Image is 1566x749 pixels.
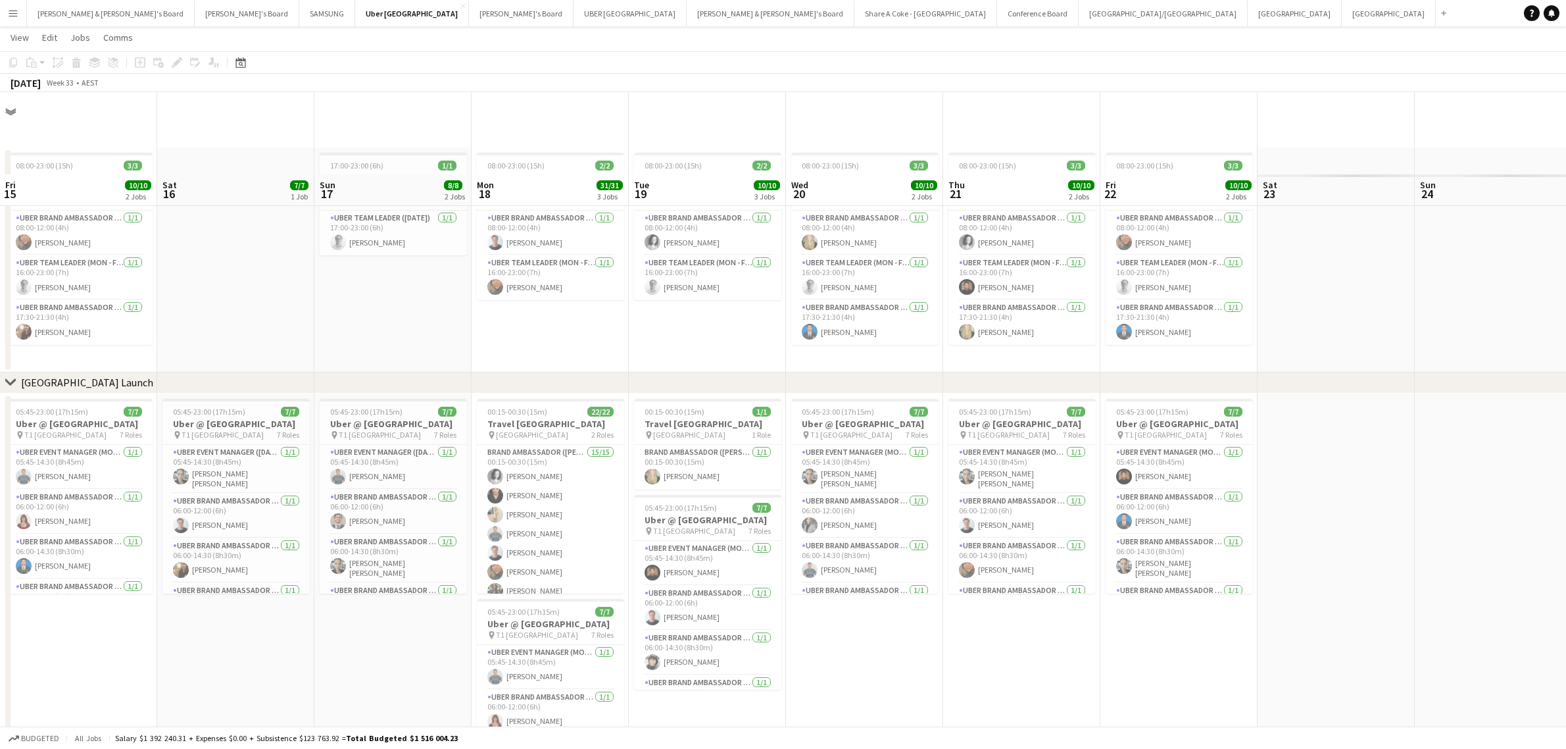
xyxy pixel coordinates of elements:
[5,179,16,191] span: Fri
[477,153,624,300] app-job-card: 08:00-23:00 (15h)2/2Uber @ [MEDICAL_DATA][GEOGRAPHIC_DATA] [GEOGRAPHIC_DATA]2 RolesUBER Brand Amb...
[477,255,624,300] app-card-role: Uber Team Leader (Mon - Fri)1/116:00-23:00 (7h)[PERSON_NAME]
[959,161,1016,170] span: 08:00-23:00 (15h)
[791,153,939,345] app-job-card: 08:00-23:00 (15h)3/3Uber @ [MEDICAL_DATA][GEOGRAPHIC_DATA] [GEOGRAPHIC_DATA]3 RolesUBER Brand Amb...
[1068,180,1094,190] span: 10/10
[320,583,467,628] app-card-role: UBER Brand Ambassador ([DATE])1/1
[5,418,153,430] h3: Uber @ [GEOGRAPHIC_DATA]
[1106,399,1253,594] div: 05:45-23:00 (17h15m)7/7Uber @ [GEOGRAPHIC_DATA] T1 [GEOGRAPHIC_DATA]7 RolesUBER Event Manager (Mo...
[595,607,614,617] span: 7/7
[98,29,138,46] a: Comms
[162,583,310,632] app-card-role: UBER Brand Ambassador ([DATE])1/1
[959,407,1031,417] span: 05:45-23:00 (17h15m)
[948,153,1096,345] div: 08:00-23:00 (15h)3/3Uber @ [MEDICAL_DATA][GEOGRAPHIC_DATA] [GEOGRAPHIC_DATA]3 RolesUBER Brand Amb...
[752,407,771,417] span: 1/1
[5,534,153,579] app-card-role: UBER Brand Ambassador ([PERSON_NAME])1/106:00-14:30 (8h30m)[PERSON_NAME]
[477,618,624,630] h3: Uber @ [GEOGRAPHIC_DATA]
[1224,407,1242,417] span: 7/7
[634,172,781,195] h3: Uber @ [MEDICAL_DATA][GEOGRAPHIC_DATA]
[634,179,649,191] span: Tue
[645,407,704,417] span: 00:15-00:30 (15m)
[810,430,893,440] span: T1 [GEOGRAPHIC_DATA]
[65,29,95,46] a: Jobs
[597,180,623,190] span: 31/31
[906,430,928,440] span: 7 Roles
[182,430,264,440] span: T1 [GEOGRAPHIC_DATA]
[475,186,494,201] span: 18
[791,583,939,628] app-card-role: UBER Brand Ambassador ([PERSON_NAME])1/1
[791,300,939,345] app-card-role: UBER Brand Ambassador ([PERSON_NAME])1/117:30-21:30 (4h)[PERSON_NAME]
[487,161,545,170] span: 08:00-23:00 (15h)
[195,1,299,26] button: [PERSON_NAME]'s Board
[320,490,467,534] app-card-role: UBER Brand Ambassador ([DATE])1/106:00-12:00 (6h)[PERSON_NAME]
[645,161,702,170] span: 08:00-23:00 (15h)
[477,399,624,594] app-job-card: 00:15-00:30 (15m)22/22Travel [GEOGRAPHIC_DATA] [GEOGRAPHIC_DATA]2 RolesBrand Ambassador ([PERSON_...
[634,541,781,586] app-card-role: UBER Event Manager (Mon - Fri)1/105:45-14:30 (8h45m)[PERSON_NAME]
[791,255,939,300] app-card-role: Uber Team Leader (Mon - Fri)1/116:00-23:00 (7h)[PERSON_NAME]
[477,645,624,690] app-card-role: UBER Event Manager (Mon - Fri)1/105:45-14:30 (8h45m)[PERSON_NAME]
[477,172,624,195] h3: Uber @ [MEDICAL_DATA][GEOGRAPHIC_DATA]
[948,255,1096,300] app-card-role: Uber Team Leader (Mon - Fri)1/116:00-23:00 (7h)[PERSON_NAME]
[1125,430,1207,440] span: T1 [GEOGRAPHIC_DATA]
[1104,186,1116,201] span: 22
[791,172,939,195] h3: Uber @ [MEDICAL_DATA][GEOGRAPHIC_DATA]
[5,255,153,300] app-card-role: Uber Team Leader (Mon - Fri)1/116:00-23:00 (7h)[PERSON_NAME]
[7,731,61,746] button: Budgeted
[748,526,771,536] span: 7 Roles
[320,399,467,594] app-job-card: 05:45-23:00 (17h15m)7/7Uber @ [GEOGRAPHIC_DATA] T1 [GEOGRAPHIC_DATA]7 RolesUBER Event Manager ([D...
[5,300,153,345] app-card-role: UBER Brand Ambassador ([PERSON_NAME])1/117:30-21:30 (4h)[PERSON_NAME]
[3,186,16,201] span: 15
[1224,161,1242,170] span: 3/3
[125,180,151,190] span: 10/10
[320,534,467,583] app-card-role: UBER Brand Ambassador ([DATE])1/106:00-14:30 (8h30m)[PERSON_NAME] [PERSON_NAME]
[82,78,99,88] div: AEST
[587,407,614,417] span: 22/22
[445,192,465,201] div: 2 Jobs
[802,161,859,170] span: 08:00-23:00 (15h)
[1220,430,1242,440] span: 7 Roles
[1106,583,1253,628] app-card-role: UBER Brand Ambassador ([PERSON_NAME])1/1
[42,32,57,43] span: Edit
[789,186,808,201] span: 20
[634,153,781,300] app-job-card: 08:00-23:00 (15h)2/2Uber @ [MEDICAL_DATA][GEOGRAPHIC_DATA] [GEOGRAPHIC_DATA]2 RolesUBER Brand Amb...
[11,32,29,43] span: View
[1418,186,1436,201] span: 24
[802,407,874,417] span: 05:45-23:00 (17h15m)
[487,607,560,617] span: 05:45-23:00 (17h15m)
[946,186,965,201] span: 21
[438,407,456,417] span: 7/7
[5,153,153,345] div: 08:00-23:00 (15h)3/3Uber @ [MEDICAL_DATA][GEOGRAPHIC_DATA] [GEOGRAPHIC_DATA]3 RolesUBER Brand Amb...
[1106,153,1253,345] div: 08:00-23:00 (15h)3/3Uber @ [MEDICAL_DATA][GEOGRAPHIC_DATA] [GEOGRAPHIC_DATA]3 RolesUBER Brand Amb...
[591,630,614,640] span: 7 Roles
[339,430,421,440] span: T1 [GEOGRAPHIC_DATA]
[791,494,939,538] app-card-role: UBER Brand Ambassador ([PERSON_NAME])1/106:00-12:00 (6h)[PERSON_NAME]
[1116,161,1173,170] span: 08:00-23:00 (15h)
[320,211,467,255] app-card-role: Uber Team Leader ([DATE])1/117:00-23:00 (6h)[PERSON_NAME]
[1067,407,1085,417] span: 7/7
[910,407,928,417] span: 7/7
[791,211,939,255] app-card-role: UBER Brand Ambassador ([PERSON_NAME])1/108:00-12:00 (4h)[PERSON_NAME]
[5,399,153,594] div: 05:45-23:00 (17h15m)7/7Uber @ [GEOGRAPHIC_DATA] T1 [GEOGRAPHIC_DATA]7 RolesUBER Event Manager (Mo...
[496,630,578,640] span: T1 [GEOGRAPHIC_DATA]
[1106,445,1253,490] app-card-role: UBER Event Manager (Mon - Fri)1/105:45-14:30 (8h45m)[PERSON_NAME]
[173,407,245,417] span: 05:45-23:00 (17h15m)
[948,399,1096,594] app-job-card: 05:45-23:00 (17h15m)7/7Uber @ [GEOGRAPHIC_DATA] T1 [GEOGRAPHIC_DATA]7 RolesUBER Event Manager (Mo...
[27,1,195,26] button: [PERSON_NAME] & [PERSON_NAME]'s Board
[320,179,335,191] span: Sun
[469,1,574,26] button: [PERSON_NAME]'s Board
[291,192,308,201] div: 1 Job
[1226,192,1251,201] div: 2 Jobs
[330,161,383,170] span: 17:00-23:00 (6h)
[1079,1,1248,26] button: [GEOGRAPHIC_DATA]/[GEOGRAPHIC_DATA]
[124,407,142,417] span: 7/7
[791,399,939,594] app-job-card: 05:45-23:00 (17h15m)7/7Uber @ [GEOGRAPHIC_DATA] T1 [GEOGRAPHIC_DATA]7 RolesUBER Event Manager (Mo...
[948,179,965,191] span: Thu
[791,538,939,583] app-card-role: UBER Brand Ambassador ([PERSON_NAME])1/106:00-14:30 (8h30m)[PERSON_NAME]
[162,179,177,191] span: Sat
[1106,179,1116,191] span: Fri
[1106,172,1253,195] h3: Uber @ [MEDICAL_DATA][GEOGRAPHIC_DATA]
[1420,179,1436,191] span: Sun
[320,153,467,255] app-job-card: 17:00-23:00 (6h)1/1Uber @ [MEDICAL_DATA][GEOGRAPHIC_DATA] [GEOGRAPHIC_DATA]1 RoleUber Team Leader...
